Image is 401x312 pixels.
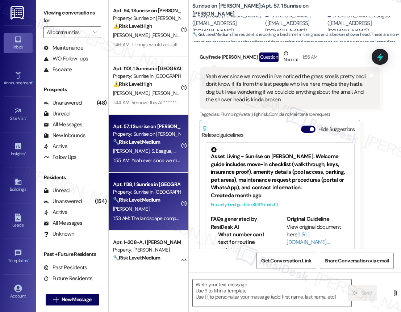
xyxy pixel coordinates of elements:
span: • [25,150,26,155]
div: New Inbounds [43,132,85,139]
div: Guylfrede [PERSON_NAME] [200,50,380,67]
span: [PERSON_NAME] [113,206,149,212]
span: New Message [62,296,91,303]
i:  [53,297,59,303]
div: Apt. 1101, 1 Sunrise in [GEOGRAPHIC_DATA] [113,65,180,72]
span: [PERSON_NAME] [151,90,188,96]
i:  [392,290,398,296]
span: • [26,115,27,120]
div: Unread [43,187,70,194]
div: WO Follow-ups [43,55,88,63]
button: Share Conversation via email [320,253,394,269]
div: Apt. 94, 1 Sunrise on [PERSON_NAME] [113,7,180,14]
span: Maintenance request [290,111,330,117]
b: Original Guideline [287,215,329,223]
span: [PERSON_NAME] [151,32,188,38]
a: Inbox [4,33,33,53]
span: • [28,257,29,262]
div: (48) [95,97,108,109]
strong: 🔧 Risk Level: Medium [192,31,231,37]
div: Property: Sunrise in [GEOGRAPHIC_DATA] [113,188,180,196]
div: Property: Sunrise on [PERSON_NAME] [113,130,180,138]
div: 1:55 AM [301,53,317,61]
span: [PERSON_NAME] [113,148,151,154]
div: Property: [PERSON_NAME] [113,246,180,254]
span: Plumbing/water , [221,111,252,117]
input: All communities [47,26,89,38]
label: Viewing conversations for [43,7,101,26]
a: Site Visit • [4,105,33,124]
div: Tagged as: [200,109,380,119]
div: Property level guideline ( 68 % match) [211,201,349,208]
div: View original document here [287,223,348,246]
div: Unread [43,110,70,118]
span: Send [361,289,372,297]
b: Sunrise on [PERSON_NAME]: Apt. 57, 1 Sunrise on [PERSON_NAME] [192,2,337,18]
div: Created a month ago [211,192,349,199]
div: Asset Living - Sunrise on [PERSON_NAME]: Welcome guide includes move-in checklist (walkthrough, k... [211,147,349,191]
button: Get Conversation Link [256,253,316,269]
div: Future Residents [43,275,92,282]
div: Maintenance [43,44,83,52]
div: 1:44 AM: Remove this AI ******** immediately and stop harassing residents with it. [113,99,285,106]
button: New Message [46,294,99,305]
div: Past + Future Residents [36,250,108,258]
div: All Messages [43,121,82,128]
strong: 🔧 Risk Level: Medium [113,254,160,261]
div: [PERSON_NAME]. ([EMAIL_ADDRESS][DOMAIN_NAME]) [265,12,326,35]
div: Apt. 57, 1 Sunrise on [PERSON_NAME] [113,123,180,130]
strong: ⚠️ Risk Level: High [113,23,152,29]
div: Active [43,208,68,216]
a: [URL][DOMAIN_NAME]… [287,231,329,246]
div: Apt. 1~208~A, 1 [PERSON_NAME] [113,239,180,246]
span: High risk , [252,111,269,117]
li: What number can I text for routine maintenance requests? [218,231,273,262]
div: Neutral [282,50,299,65]
i:  [93,29,97,35]
strong: ⚠️ Risk Level: High [113,81,152,87]
i:  [352,290,358,296]
button: Send [348,285,377,301]
label: Hide Suggestions [318,126,355,133]
div: [PERSON_NAME] Esagua. ([EMAIL_ADDRESS][DOMAIN_NAME]) [327,12,396,35]
div: Follow Ups [43,153,77,161]
div: Guylfrede [PERSON_NAME]. ([EMAIL_ADDRESS][DOMAIN_NAME]) [192,12,263,35]
div: All Messages [43,219,82,227]
a: Insights • [4,140,33,160]
b: FAQs generated by ResiDesk AI [211,215,257,230]
div: Prospects [36,86,108,93]
div: Apt. 1138, 1 Sunrise in [GEOGRAPHIC_DATA] [113,181,180,188]
span: • [32,79,33,84]
a: Buildings [4,176,33,195]
div: Past Residents [43,264,87,271]
div: Related guidelines [202,126,244,139]
div: Active [43,143,68,150]
span: : The resident is reporting a bad smell in the grass and a broken shower head. These are non-urge... [192,31,401,54]
span: Complaint , [269,111,290,117]
a: Templates • [4,247,33,266]
a: Account [4,282,33,302]
div: Property: Sunrise in [GEOGRAPHIC_DATA] [113,72,180,80]
a: Leads [4,211,33,231]
div: Unanswered [43,99,82,107]
div: Residents [36,174,108,181]
span: [PERSON_NAME] [113,32,151,38]
div: Yeah ever since we moved in I've noticed the grass smells pretty bad i don't know if it's from th... [206,73,368,104]
div: Unknown [43,230,74,238]
div: Unanswered [43,198,82,205]
span: [PERSON_NAME] [113,90,151,96]
div: Question [259,52,279,62]
span: Get Conversation Link [261,257,311,265]
strong: 🔧 Risk Level: Medium [113,139,160,145]
span: Share Conversation via email [325,257,389,265]
img: ResiDesk Logo [11,6,25,20]
div: 1:53 AM: The landscape company needs to clean better there is a lot tree leaves in front of my ap... [113,215,365,222]
div: Property: Sunrise on [PERSON_NAME] [113,14,180,22]
strong: 🔧 Risk Level: Medium [113,197,160,203]
span: S. Esagua [151,148,174,154]
div: Escalate [43,66,72,73]
div: (154) [93,196,108,207]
